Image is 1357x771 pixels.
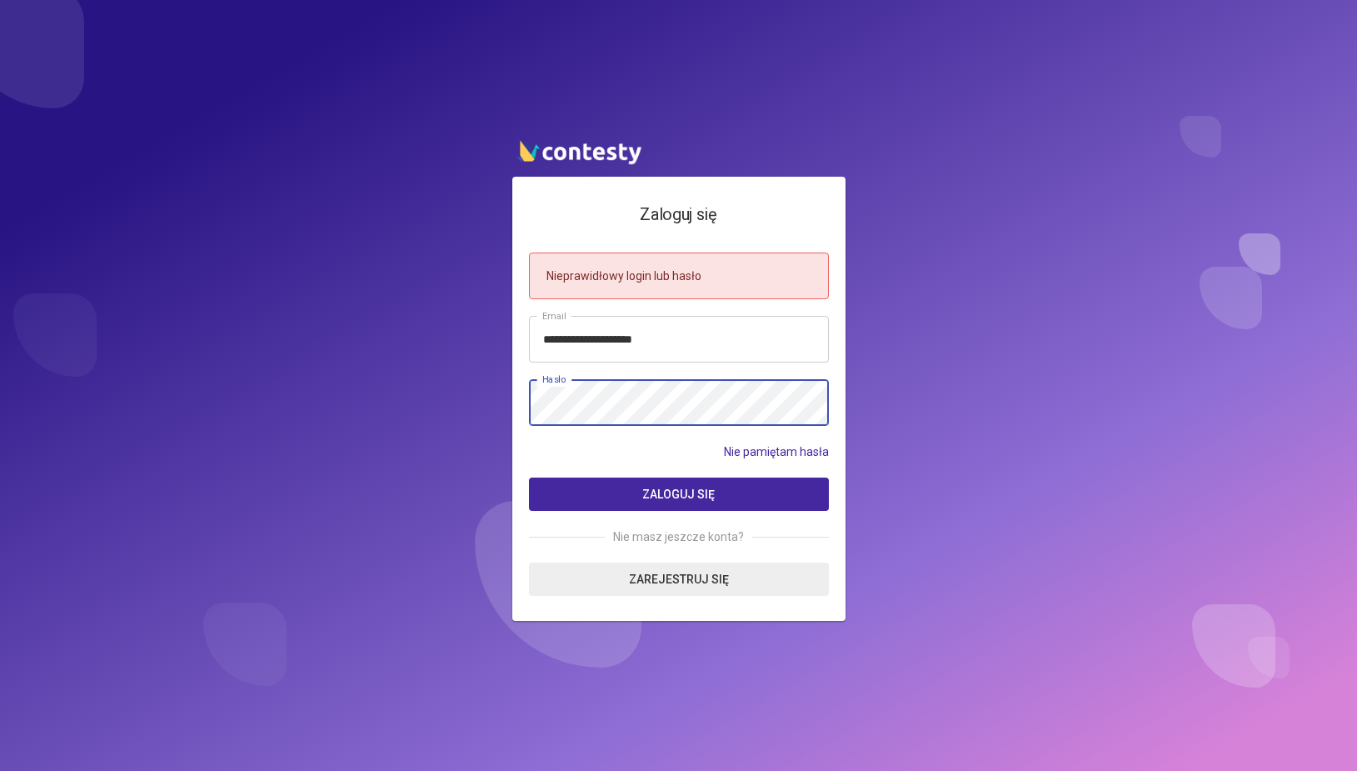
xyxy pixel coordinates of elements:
div: Nieprawidłowy login lub hasło [529,253,829,299]
button: Zaloguj się [529,478,829,511]
h4: Zaloguj się [529,202,829,228]
a: Zarejestruj się [529,563,829,596]
a: Nie pamiętam hasła [724,443,829,461]
img: contesty logo [512,133,646,168]
span: Zaloguj się [642,488,715,501]
span: Nie masz jeszcze konta? [605,528,752,546]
